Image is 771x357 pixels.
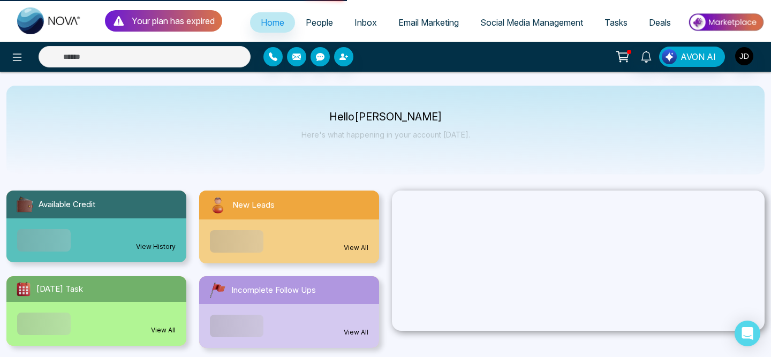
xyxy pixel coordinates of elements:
[649,17,671,28] span: Deals
[344,12,388,33] a: Inbox
[638,12,682,33] a: Deals
[470,12,594,33] a: Social Media Management
[132,14,215,27] p: Your plan has expired
[344,243,368,253] a: View All
[594,12,638,33] a: Tasks
[659,47,725,67] button: AVON AI
[15,280,32,298] img: todayTask.svg
[388,12,470,33] a: Email Marketing
[295,12,344,33] a: People
[301,112,470,121] p: Hello [PERSON_NAME]
[17,7,81,34] img: Nova CRM Logo
[136,242,176,252] a: View History
[398,17,459,28] span: Email Marketing
[250,12,295,33] a: Home
[208,280,227,300] img: followUps.svg
[261,17,284,28] span: Home
[232,199,275,211] span: New Leads
[231,284,316,297] span: Incomplete Follow Ups
[39,199,95,211] span: Available Credit
[151,325,176,335] a: View All
[193,276,385,348] a: Incomplete Follow UpsView All
[687,10,765,34] img: Market-place.gif
[735,47,753,65] img: User Avatar
[306,17,333,28] span: People
[15,195,34,214] img: availableCredit.svg
[208,195,228,215] img: newLeads.svg
[344,328,368,337] a: View All
[193,191,385,263] a: New LeadsView All
[354,17,377,28] span: Inbox
[662,49,677,64] img: Lead Flow
[480,17,583,28] span: Social Media Management
[36,283,83,295] span: [DATE] Task
[735,321,760,346] div: Open Intercom Messenger
[301,130,470,139] p: Here's what happening in your account [DATE].
[681,50,716,63] span: AVON AI
[604,17,628,28] span: Tasks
